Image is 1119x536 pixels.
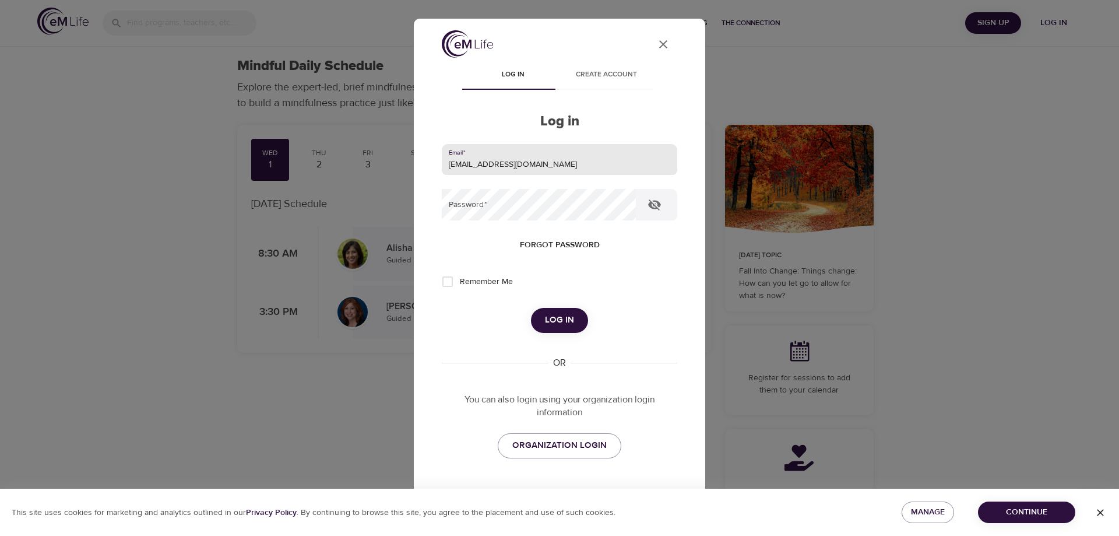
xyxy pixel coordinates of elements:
[545,313,574,328] span: Log in
[473,69,553,81] span: Log in
[566,69,646,81] span: Create account
[498,433,621,458] a: ORGANIZATION LOGIN
[649,30,677,58] button: close
[548,356,571,370] div: OR
[442,30,493,58] img: logo
[520,238,600,253] span: Forgot password
[460,276,513,288] span: Remember Me
[987,505,1066,520] span: Continue
[246,507,297,518] b: Privacy Policy
[512,438,607,453] span: ORGANIZATION LOGIN
[442,62,677,90] div: disabled tabs example
[911,505,945,520] span: Manage
[442,393,677,420] p: You can also login using your organization login information
[442,113,677,130] h2: Log in
[515,234,604,256] button: Forgot password
[531,308,588,332] button: Log in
